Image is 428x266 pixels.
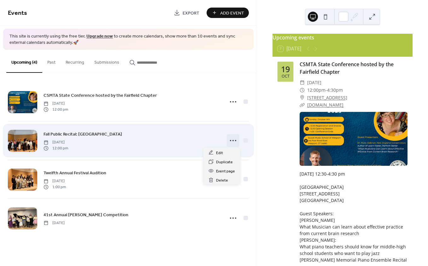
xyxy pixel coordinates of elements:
span: 12:00pm [307,86,325,94]
span: [DATE] [307,79,321,86]
span: 1:00 pm [44,184,66,190]
button: Submissions [89,50,124,72]
span: Event page [216,168,235,175]
div: ​ [300,79,305,86]
a: Fall Public Recital: [GEOGRAPHIC_DATA] [44,130,122,138]
span: Edit [216,150,223,156]
span: Add Event [220,10,244,16]
a: Twelfth Annual Festival Audition [44,169,106,176]
span: 12:00 pm [44,107,68,112]
div: 19 [281,65,290,73]
a: CSMTA State Conference hosted by the Fairfield Chapter [300,61,394,75]
a: Export [169,8,204,18]
a: [DOMAIN_NAME] [307,102,343,108]
span: Duplicate [216,159,233,165]
button: Upcoming (4) [6,50,42,73]
span: 4:30pm [327,86,343,94]
span: Events [8,7,27,19]
span: [DATE] [44,220,65,226]
span: Twelfth Annual Festival Audition [44,170,106,176]
div: ​ [300,101,305,109]
span: - [325,86,327,94]
div: ​ [300,94,305,101]
a: 41st Annual [PERSON_NAME] Competition [44,211,128,218]
div: Oct [282,74,290,78]
div: ​ [300,86,305,94]
span: This site is currently using the free tier. to create more calendars, show more than 10 events an... [9,33,247,46]
span: [DATE] [44,178,66,184]
button: Recurring [61,50,89,72]
a: CSMTA State Conference hosted by the Fairfield Chapter [44,92,157,99]
div: Upcoming events [273,34,413,41]
span: 41st Annual [PERSON_NAME] Competition [44,211,128,218]
span: [DATE] [44,140,68,145]
a: Upgrade now [86,32,113,41]
span: [DATE] [44,101,68,107]
span: Fall Public Recital: [GEOGRAPHIC_DATA] [44,131,122,138]
a: [STREET_ADDRESS] [307,94,347,101]
button: Add Event [207,8,249,18]
button: Past [42,50,61,72]
span: Delete [216,177,228,184]
span: Export [183,10,199,16]
span: 12:00 pm [44,145,68,151]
